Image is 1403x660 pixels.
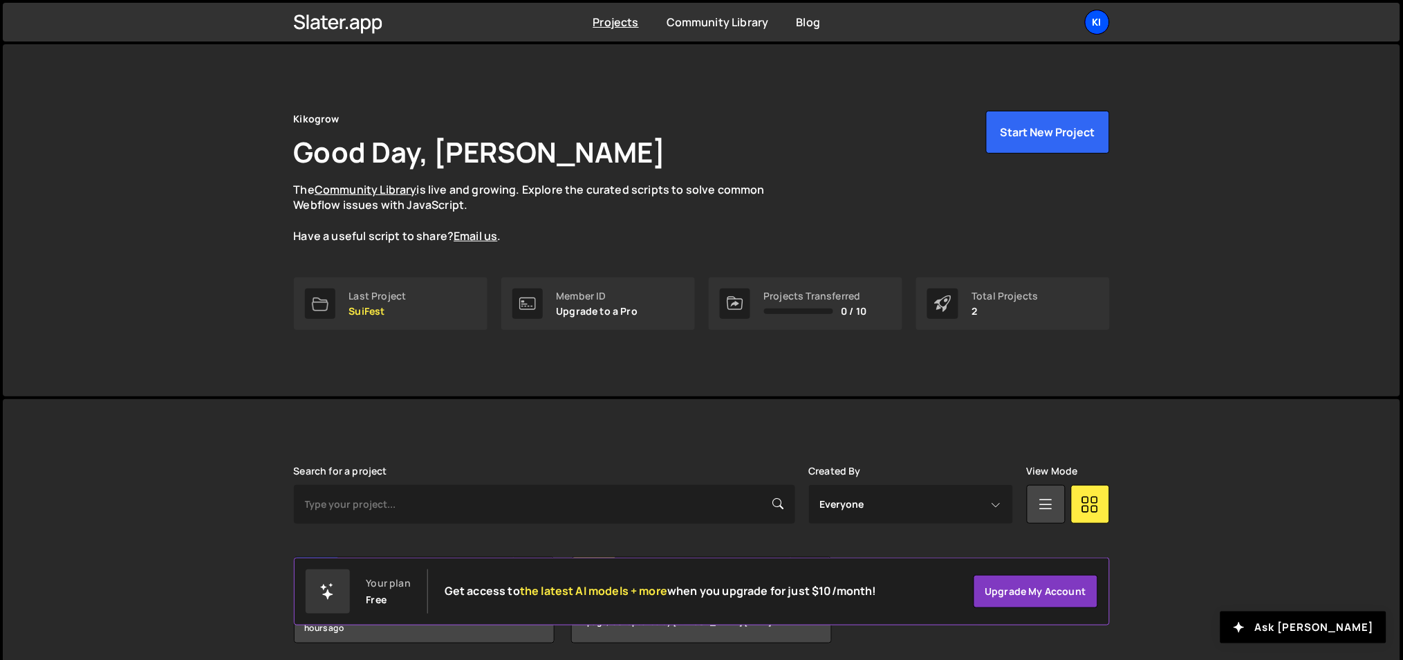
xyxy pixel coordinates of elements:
[445,585,877,598] h2: Get access to when you upgrade for just $10/month!
[571,557,832,643] a: Ki Kikogrow Created by [PERSON_NAME] 1 page, last updated by [PERSON_NAME] [DATE]
[315,182,417,197] a: Community Library
[454,228,497,244] a: Email us
[294,466,387,477] label: Search for a project
[809,466,862,477] label: Created By
[593,15,639,30] a: Projects
[349,291,407,302] div: Last Project
[294,111,340,127] div: Kikogrow
[667,15,769,30] a: Community Library
[294,182,792,244] p: The is live and growing. Explore the curated scripts to solve common Webflow issues with JavaScri...
[366,594,387,605] div: Free
[520,583,667,598] span: the latest AI models + more
[974,575,1098,608] a: Upgrade my account
[972,306,1039,317] p: 2
[1085,10,1110,35] a: Ki
[366,578,411,589] div: Your plan
[797,15,821,30] a: Blog
[294,557,555,643] a: Su SuiFest Created by [PERSON_NAME] 1 page, last updated by [PERSON_NAME] about 3 hours ago
[557,291,638,302] div: Member ID
[294,133,666,171] h1: Good Day, [PERSON_NAME]
[842,306,867,317] span: 0 / 10
[1220,612,1386,643] button: Ask [PERSON_NAME]
[557,306,638,317] p: Upgrade to a Pro
[972,291,1039,302] div: Total Projects
[1027,466,1078,477] label: View Mode
[986,111,1110,154] button: Start New Project
[294,277,487,330] a: Last Project SuiFest
[764,291,867,302] div: Projects Transferred
[349,306,407,317] p: SuiFest
[294,485,795,524] input: Type your project...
